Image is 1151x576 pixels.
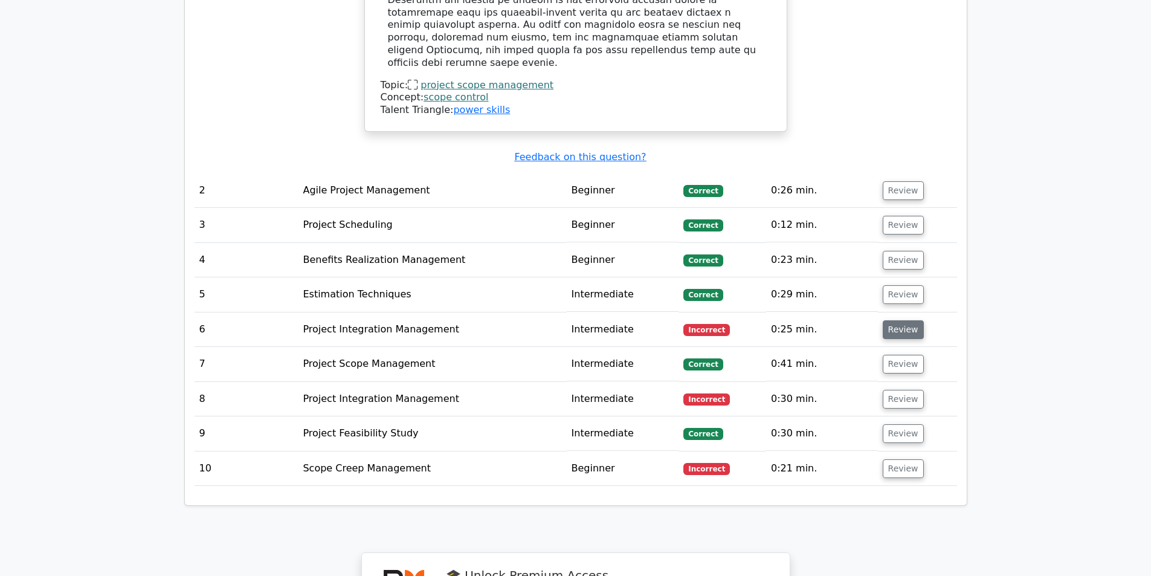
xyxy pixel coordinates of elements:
[298,416,566,451] td: Project Feasibility Study
[381,79,771,92] div: Topic:
[567,208,679,242] td: Beginner
[195,173,298,208] td: 2
[514,151,646,163] a: Feedback on this question?
[298,173,566,208] td: Agile Project Management
[766,243,878,277] td: 0:23 min.
[195,347,298,381] td: 7
[683,324,730,336] span: Incorrect
[766,347,878,381] td: 0:41 min.
[195,243,298,277] td: 4
[567,277,679,312] td: Intermediate
[766,208,878,242] td: 0:12 min.
[766,173,878,208] td: 0:26 min.
[766,416,878,451] td: 0:30 min.
[883,424,924,443] button: Review
[567,416,679,451] td: Intermediate
[421,79,553,91] a: project scope management
[683,185,723,197] span: Correct
[683,254,723,267] span: Correct
[195,416,298,451] td: 9
[195,208,298,242] td: 3
[883,285,924,304] button: Review
[883,181,924,200] button: Review
[766,382,878,416] td: 0:30 min.
[298,382,566,416] td: Project Integration Management
[381,91,771,104] div: Concept:
[195,312,298,347] td: 6
[766,312,878,347] td: 0:25 min.
[883,355,924,374] button: Review
[883,251,924,270] button: Review
[195,451,298,486] td: 10
[683,428,723,440] span: Correct
[567,312,679,347] td: Intermediate
[298,277,566,312] td: Estimation Techniques
[298,347,566,381] td: Project Scope Management
[381,79,771,117] div: Talent Triangle:
[683,393,730,406] span: Incorrect
[766,277,878,312] td: 0:29 min.
[298,451,566,486] td: Scope Creep Management
[883,320,924,339] button: Review
[883,216,924,235] button: Review
[567,382,679,416] td: Intermediate
[567,243,679,277] td: Beginner
[683,219,723,231] span: Correct
[683,463,730,475] span: Incorrect
[883,390,924,409] button: Review
[424,91,488,103] a: scope control
[683,289,723,301] span: Correct
[195,382,298,416] td: 8
[298,208,566,242] td: Project Scheduling
[766,451,878,486] td: 0:21 min.
[195,277,298,312] td: 5
[567,173,679,208] td: Beginner
[298,312,566,347] td: Project Integration Management
[883,459,924,478] button: Review
[567,347,679,381] td: Intermediate
[567,451,679,486] td: Beginner
[453,104,510,115] a: power skills
[683,358,723,371] span: Correct
[298,243,566,277] td: Benefits Realization Management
